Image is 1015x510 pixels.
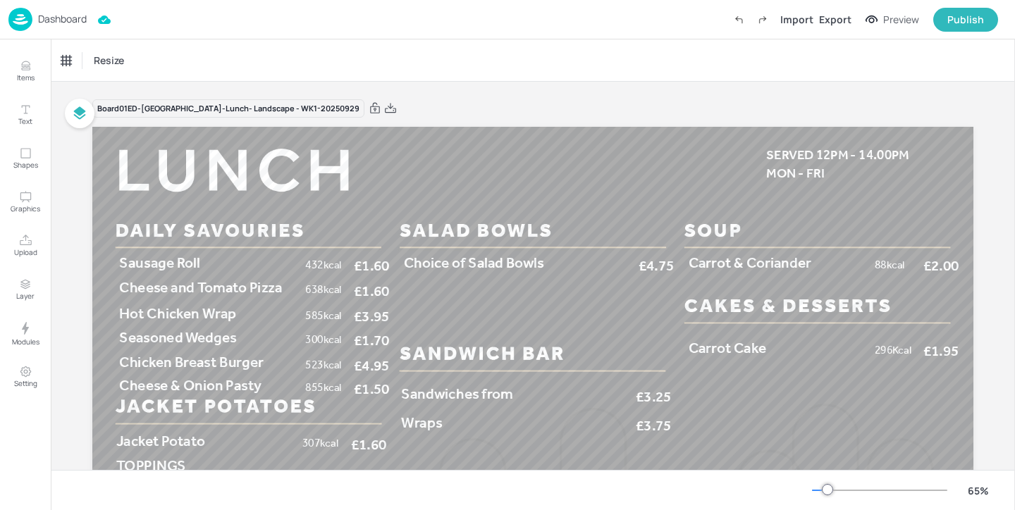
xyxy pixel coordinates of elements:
[119,254,199,271] span: Sausage Roll
[119,377,261,394] span: Cheese & Onion Pasty
[305,358,341,371] span: 523kcal
[780,12,813,27] div: Import
[119,328,236,346] span: Seasoned Wedges
[119,304,235,322] span: Hot Chicken Wrap
[305,333,341,346] span: 300kcal
[923,344,959,359] span: £1.95
[91,53,127,68] span: Resize
[354,358,389,373] span: £4.95
[819,12,851,27] div: Export
[92,99,364,118] div: Board 01ED-[GEOGRAPHIC_DATA]-Lunch- Landscape - WK1-20250929
[883,12,919,27] div: Preview
[401,385,512,402] span: Sandwiches from
[689,339,766,356] span: Carrot Cake
[354,381,389,396] span: £1.50
[354,259,389,273] span: £1.60
[305,283,341,296] span: 638kcal
[116,433,205,450] span: Jacket Potato
[751,8,775,32] label: Redo (Ctrl + Y)
[354,333,389,348] span: £1.70
[636,418,671,433] span: £3.75
[38,14,87,24] p: Dashboard
[119,278,282,296] span: Cheese and Tomato Pizza
[351,437,386,452] span: £1.60
[302,437,338,449] span: 307kcal
[875,259,905,271] span: 88kcal
[875,344,912,356] span: 296Kcal
[8,8,32,31] img: logo-86c26b7e.jpg
[933,8,998,32] button: Publish
[923,259,959,273] span: £2.00
[116,457,186,475] span: TOPPINGS
[354,309,389,324] span: £3.95
[354,283,389,298] span: £1.60
[689,254,811,271] span: Carrot & Coriander
[401,413,442,431] span: Wraps
[857,9,928,30] button: Preview
[961,483,995,498] div: 65 %
[727,8,751,32] label: Undo (Ctrl + Z)
[305,259,341,271] span: 432kcal
[766,147,909,162] span: SERVED 12PM - 14.00PM
[639,259,674,273] span: £4.75
[119,354,263,371] span: Chicken Breast Burger
[636,390,671,404] span: £3.25
[404,254,544,271] span: Choice of Salad Bowls
[947,12,984,27] div: Publish
[305,381,341,394] span: 855kcal
[305,309,341,322] span: 585kcal
[766,166,825,181] span: MON - FRI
